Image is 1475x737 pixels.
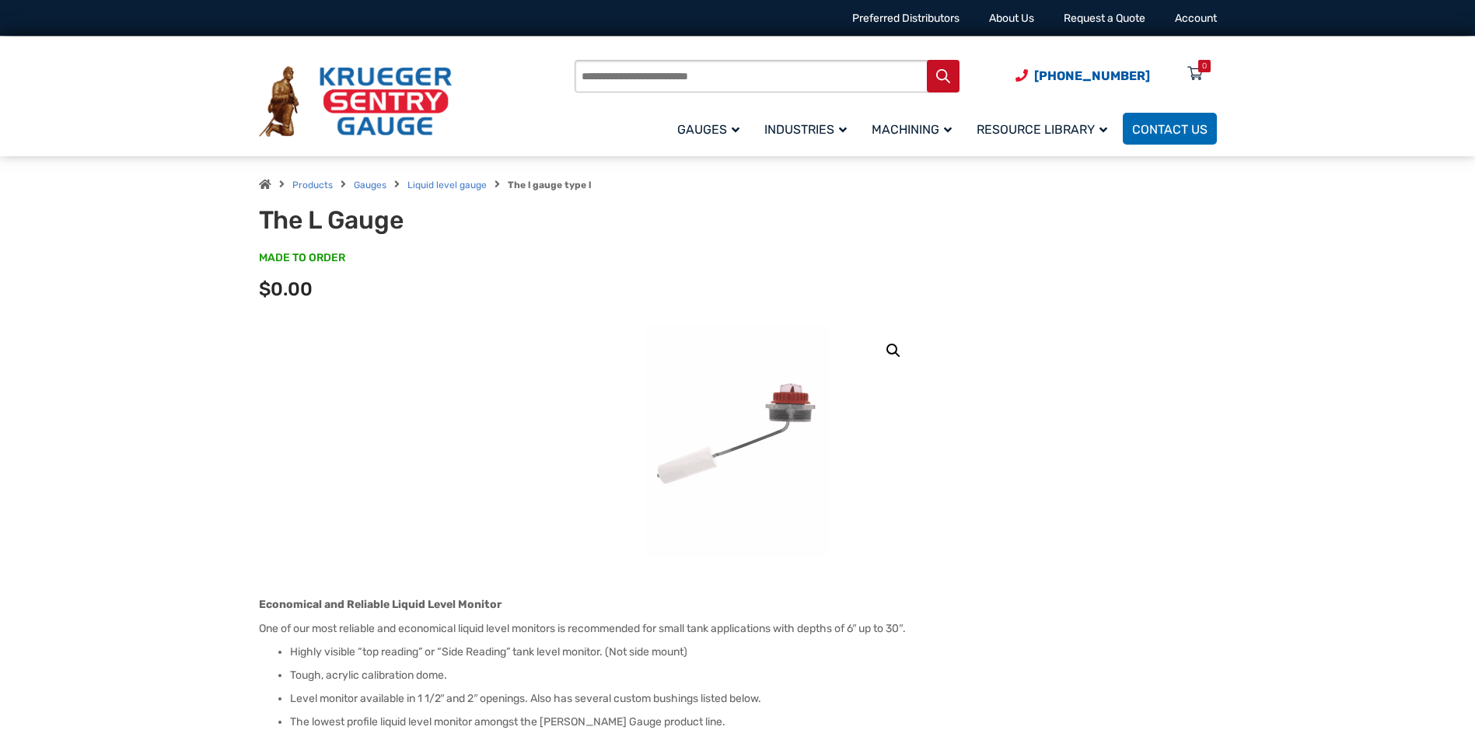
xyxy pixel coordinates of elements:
span: Gauges [677,122,739,137]
img: Krueger Sentry Gauge [259,66,452,138]
a: Contact Us [1123,113,1217,145]
span: Machining [872,122,952,137]
a: Gauges [668,110,755,147]
a: Machining [862,110,967,147]
span: Contact Us [1132,122,1208,137]
a: Industries [755,110,862,147]
li: Highly visible “top reading” or “Side Reading” tank level monitor. (Not side mount) [290,644,1217,660]
a: Preferred Distributors [852,12,959,25]
li: Level monitor available in 1 1/2″ and 2″ openings. Also has several custom bushings listed below. [290,691,1217,707]
a: Gauges [354,180,386,190]
a: Request a Quote [1064,12,1145,25]
li: Tough, acrylic calibration dome. [290,668,1217,683]
a: Liquid level gauge [407,180,487,190]
span: Resource Library [977,122,1107,137]
span: MADE TO ORDER [259,250,345,266]
strong: The l gauge type l [508,180,591,190]
a: View full-screen image gallery [879,337,907,365]
a: Phone Number (920) 434-8860 [1015,66,1150,86]
div: 0 [1202,60,1207,72]
span: $0.00 [259,278,313,300]
a: Account [1175,12,1217,25]
p: One of our most reliable and economical liquid level monitors is recommended for small tank appli... [259,620,1217,637]
span: [PHONE_NUMBER] [1034,68,1150,83]
strong: Economical and Reliable Liquid Level Monitor [259,598,502,611]
a: Products [292,180,333,190]
span: Industries [764,122,847,137]
a: About Us [989,12,1034,25]
h1: The L Gauge [259,205,642,235]
a: Resource Library [967,110,1123,147]
img: The L Gauge [644,324,830,557]
li: The lowest profile liquid level monitor amongst the [PERSON_NAME] Gauge product line. [290,714,1217,730]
